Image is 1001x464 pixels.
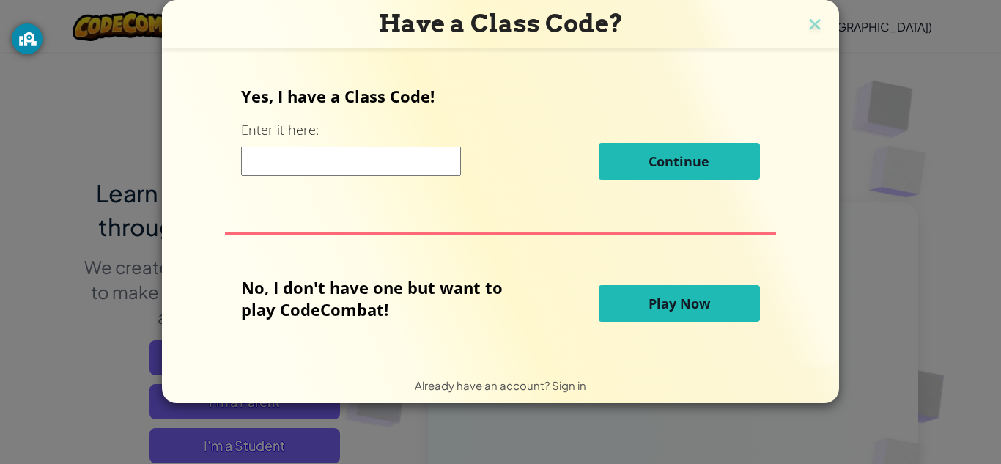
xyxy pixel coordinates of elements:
button: Continue [599,143,760,180]
span: Play Now [649,295,710,312]
span: Have a Class Code? [379,9,623,38]
span: Continue [649,152,709,170]
p: No, I don't have one but want to play CodeCombat! [241,276,525,320]
img: close icon [805,15,824,37]
button: GoGuardian Privacy Information [12,23,43,54]
p: Yes, I have a Class Code! [241,85,759,107]
button: Play Now [599,285,760,322]
label: Enter it here: [241,121,319,139]
a: Sign in [552,378,586,392]
span: Already have an account? [415,378,552,392]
